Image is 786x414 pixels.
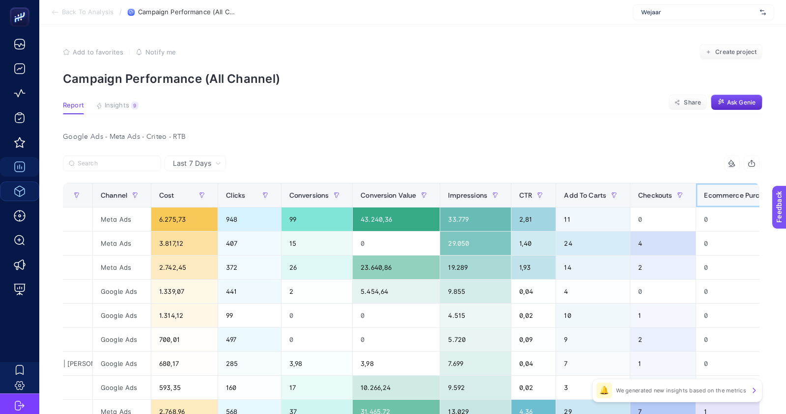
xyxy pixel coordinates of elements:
[669,95,707,110] button: Share
[281,304,353,327] div: 0
[281,328,353,351] div: 0
[630,352,696,375] div: 1
[556,328,630,351] div: 9
[151,304,218,327] div: 1.314,12
[145,48,176,56] span: Notify me
[151,328,218,351] div: 700,01
[519,191,532,199] span: CTR
[616,387,746,394] p: We generated new insights based on the metrics
[353,232,440,255] div: 0
[448,191,487,199] span: Impressions
[55,130,767,144] div: Google Ads - Meta Ads - Criteo - RTB
[353,256,440,279] div: 23.640,86
[630,232,696,255] div: 4
[119,8,122,16] span: /
[151,280,218,303] div: 1.339,07
[440,207,511,231] div: 33.779
[727,99,756,106] span: Ask Genie
[281,256,353,279] div: 26
[93,207,151,231] div: Meta Ads
[281,280,353,303] div: 2
[63,102,84,109] span: Report
[353,376,440,399] div: 10.266,24
[218,207,281,231] div: 948
[218,256,281,279] div: 372
[73,48,123,56] span: Add to favorites
[440,256,511,279] div: 19.289
[281,352,353,375] div: 3,98
[556,207,630,231] div: 11
[556,352,630,375] div: 7
[63,72,762,86] p: Campaign Performance (All Channel)
[281,232,353,255] div: 15
[138,8,236,16] span: Campaign Performance (All Channel)
[556,232,630,255] div: 24
[218,376,281,399] div: 160
[93,256,151,279] div: Meta Ads
[641,8,756,16] span: Wejaar
[78,160,155,167] input: Search
[440,280,511,303] div: 9.855
[630,256,696,279] div: 2
[760,7,766,17] img: svg%3e
[630,280,696,303] div: 0
[630,376,696,399] div: 1
[353,304,440,327] div: 0
[93,352,151,375] div: Google Ads
[511,376,556,399] div: 0,02
[511,232,556,255] div: 1,40
[93,376,151,399] div: Google Ads
[93,304,151,327] div: Google Ads
[353,352,440,375] div: 3,98
[93,232,151,255] div: Meta Ads
[630,304,696,327] div: 1
[105,102,129,109] span: Insights
[353,207,440,231] div: 43.240,36
[511,280,556,303] div: 0,04
[630,328,696,351] div: 2
[131,102,139,109] div: 9
[440,304,511,327] div: 4.515
[173,158,211,168] span: Last 7 Days
[218,304,281,327] div: 99
[93,280,151,303] div: Google Ads
[711,95,762,110] button: Ask Genie
[638,191,672,199] span: Checkouts
[556,256,630,279] div: 14
[218,232,281,255] div: 407
[62,8,113,16] span: Back To Analysis
[361,191,416,199] span: Conversion Value
[440,328,511,351] div: 5.720
[281,207,353,231] div: 99
[151,376,218,399] div: 593,35
[63,48,123,56] button: Add to favorites
[101,191,127,199] span: Channel
[715,48,757,56] span: Create project
[353,280,440,303] div: 5.454,64
[511,256,556,279] div: 1,93
[556,304,630,327] div: 10
[218,352,281,375] div: 285
[511,304,556,327] div: 0,02
[630,207,696,231] div: 0
[556,376,630,399] div: 3
[704,191,779,199] span: Ecommerce Purchases
[159,191,174,199] span: Cost
[226,191,245,199] span: Clicks
[151,352,218,375] div: 680,17
[151,256,218,279] div: 2.742,45
[556,280,630,303] div: 4
[289,191,329,199] span: Conversions
[511,207,556,231] div: 2,81
[440,232,511,255] div: 29.050
[684,99,701,106] span: Share
[353,328,440,351] div: 0
[281,376,353,399] div: 17
[151,232,218,255] div: 3.817,12
[511,352,556,375] div: 0,04
[511,328,556,351] div: 0,09
[151,207,218,231] div: 6.275,73
[700,44,762,60] button: Create project
[136,48,176,56] button: Notify me
[440,352,511,375] div: 7.699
